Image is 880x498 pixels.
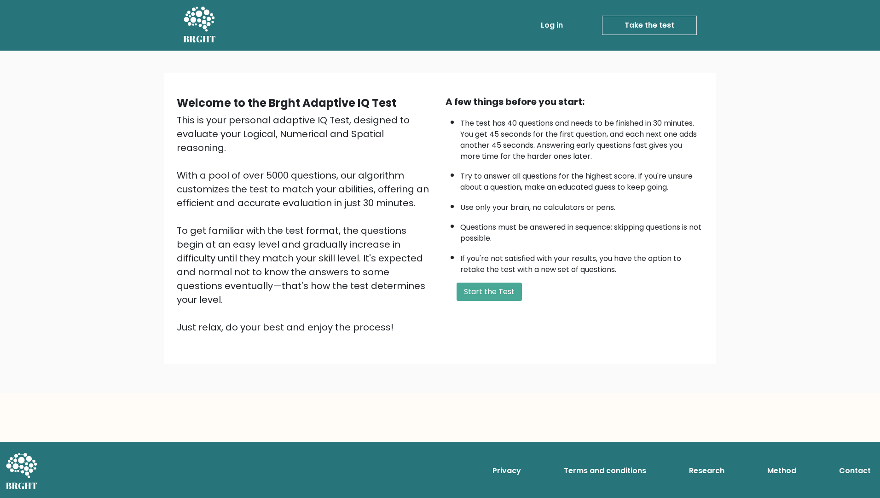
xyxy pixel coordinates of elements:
[602,16,697,35] a: Take the test
[460,197,703,213] li: Use only your brain, no calculators or pens.
[177,95,396,110] b: Welcome to the Brght Adaptive IQ Test
[537,16,567,35] a: Log in
[446,95,703,109] div: A few things before you start:
[460,217,703,244] li: Questions must be answered in sequence; skipping questions is not possible.
[460,113,703,162] li: The test has 40 questions and needs to be finished in 30 minutes. You get 45 seconds for the firs...
[764,462,800,480] a: Method
[460,249,703,275] li: If you're not satisfied with your results, you have the option to retake the test with a new set ...
[685,462,728,480] a: Research
[177,113,434,334] div: This is your personal adaptive IQ Test, designed to evaluate your Logical, Numerical and Spatial ...
[183,34,216,45] h5: BRGHT
[489,462,525,480] a: Privacy
[835,462,874,480] a: Contact
[457,283,522,301] button: Start the Test
[560,462,650,480] a: Terms and conditions
[183,4,216,47] a: BRGHT
[460,166,703,193] li: Try to answer all questions for the highest score. If you're unsure about a question, make an edu...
